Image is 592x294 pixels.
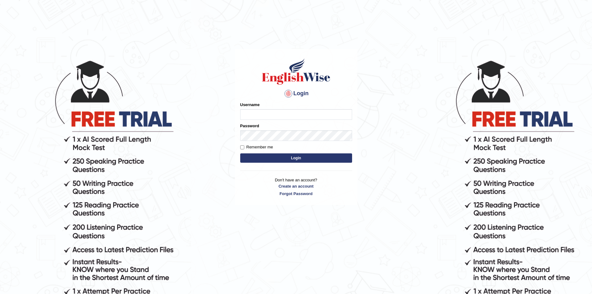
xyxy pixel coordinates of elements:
button: Login [240,153,352,163]
img: Logo of English Wise sign in for intelligent practice with AI [261,58,332,86]
label: Password [240,123,259,129]
label: Remember me [240,144,273,150]
p: Don't have an account? [240,177,352,196]
a: Create an account [240,183,352,189]
input: Remember me [240,145,244,149]
a: Forgot Password [240,191,352,197]
label: Username [240,102,260,108]
h4: Login [240,89,352,99]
